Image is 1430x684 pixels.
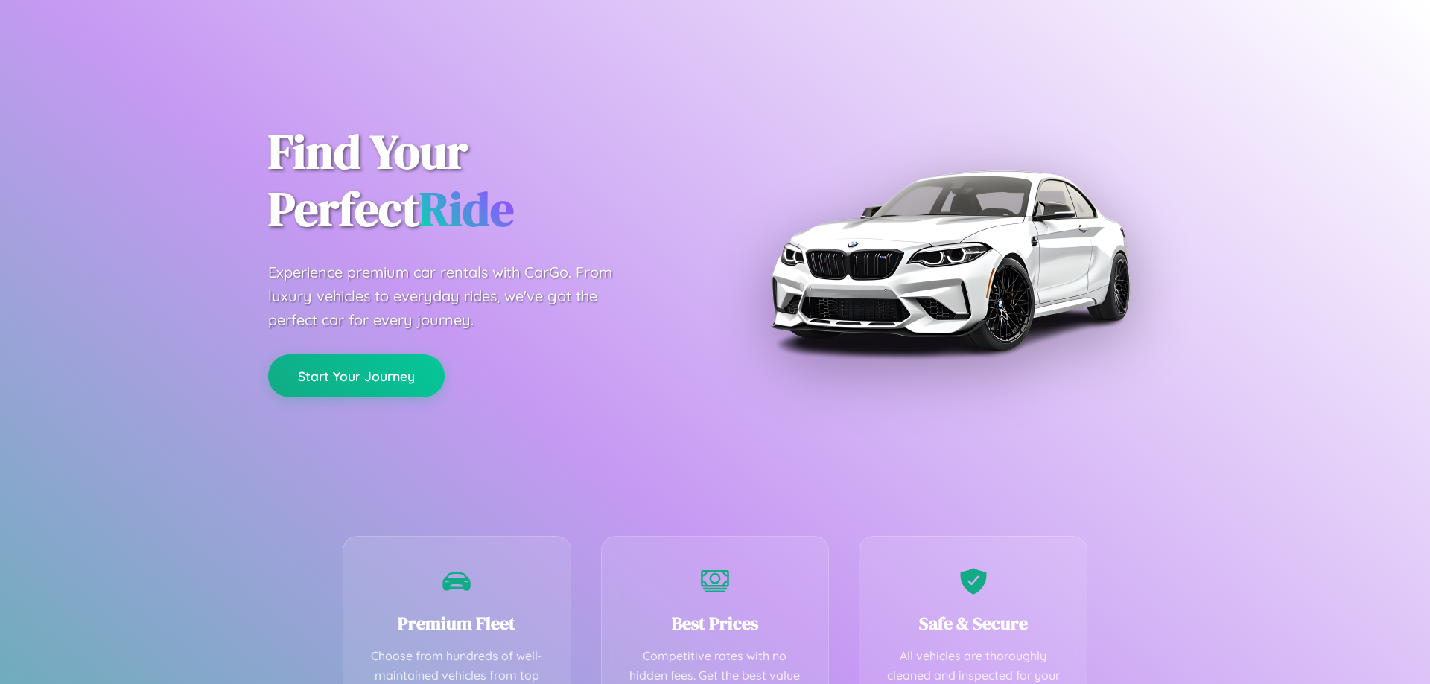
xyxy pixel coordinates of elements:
[268,124,693,238] h1: Find Your Perfect
[624,611,807,636] h3: Best Prices
[763,74,1136,447] img: Premium BMW car rental vehicle
[268,261,641,332] p: Experience premium car rentals with CarGo. From luxury vehicles to everyday rides, we've got the ...
[366,611,548,636] h3: Premium Fleet
[268,354,445,397] button: Start Your Journey
[882,611,1064,636] h3: Safe & Secure
[419,176,514,241] span: Ride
